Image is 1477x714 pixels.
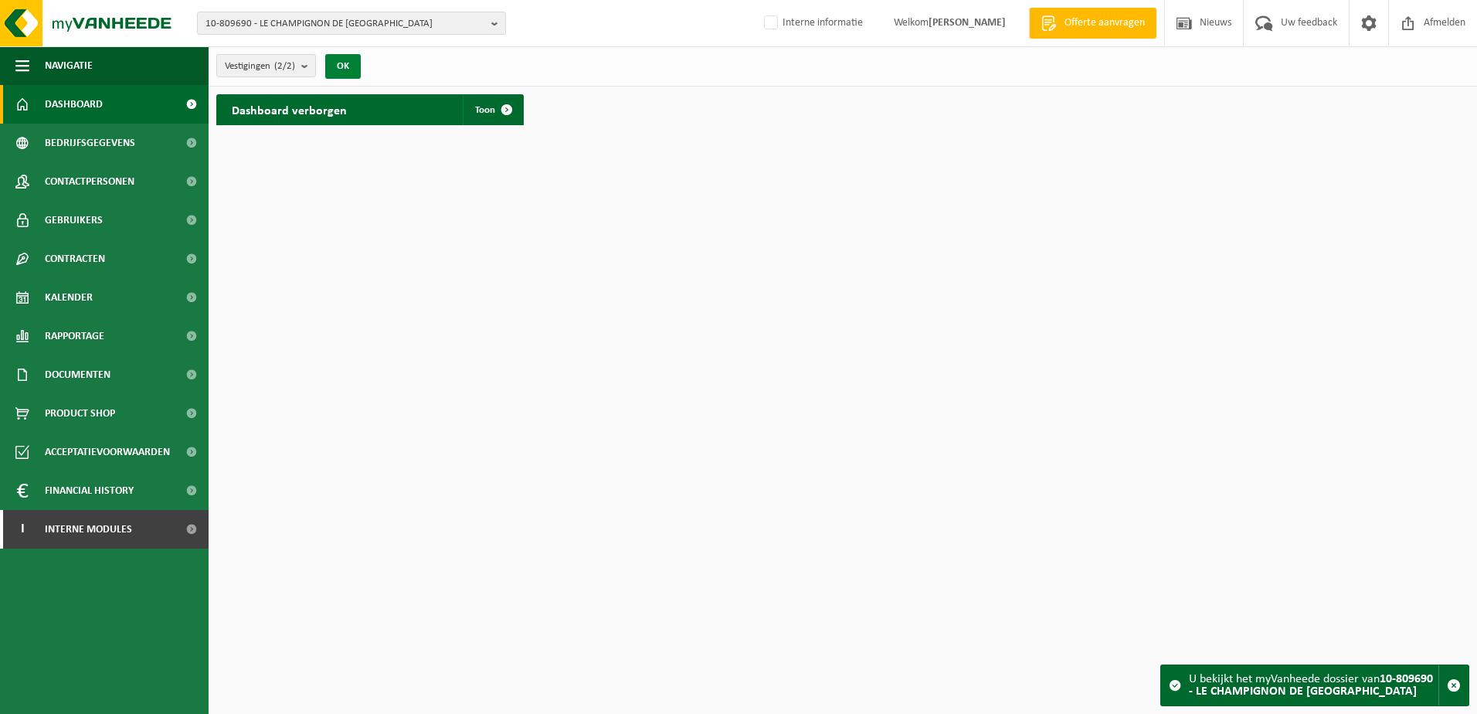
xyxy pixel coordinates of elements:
[1061,15,1149,31] span: Offerte aanvragen
[45,317,104,355] span: Rapportage
[45,124,135,162] span: Bedrijfsgegevens
[205,12,485,36] span: 10-809690 - LE CHAMPIGNON DE [GEOGRAPHIC_DATA]
[325,54,361,79] button: OK
[45,510,132,549] span: Interne modules
[463,94,522,125] a: Toon
[475,105,495,115] span: Toon
[45,240,105,278] span: Contracten
[45,162,134,201] span: Contactpersonen
[45,471,134,510] span: Financial History
[45,433,170,471] span: Acceptatievoorwaarden
[216,54,316,77] button: Vestigingen(2/2)
[225,55,295,78] span: Vestigingen
[45,394,115,433] span: Product Shop
[45,201,103,240] span: Gebruikers
[761,12,863,35] label: Interne informatie
[929,17,1006,29] strong: [PERSON_NAME]
[45,355,110,394] span: Documenten
[45,46,93,85] span: Navigatie
[45,278,93,317] span: Kalender
[274,61,295,71] count: (2/2)
[216,94,362,124] h2: Dashboard verborgen
[15,510,29,549] span: I
[197,12,506,35] button: 10-809690 - LE CHAMPIGNON DE [GEOGRAPHIC_DATA]
[1189,673,1433,698] strong: 10-809690 - LE CHAMPIGNON DE [GEOGRAPHIC_DATA]
[45,85,103,124] span: Dashboard
[1189,665,1438,705] div: U bekijkt het myVanheede dossier van
[1029,8,1156,39] a: Offerte aanvragen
